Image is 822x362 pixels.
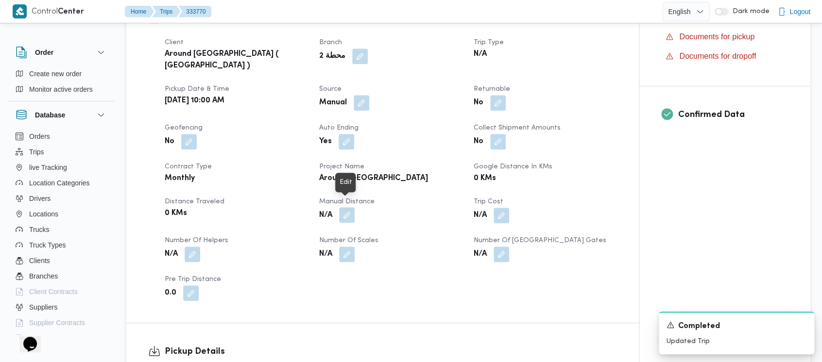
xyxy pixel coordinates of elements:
b: Monthly [165,173,195,184]
span: Client [165,39,184,46]
span: Geofencing [165,125,203,131]
span: Clients [29,255,50,266]
img: X8yXhbKr1z7QwAAAABJRU5ErkJggg== [13,4,27,18]
div: Notification [667,320,806,332]
b: 0 KMs [165,208,187,219]
span: Source [319,86,342,92]
span: Trip Type [474,39,504,46]
p: Updated Trip [667,336,806,346]
button: live Tracking [12,160,111,175]
span: Completed [678,321,720,332]
button: Documents for dropoff [662,49,788,64]
span: Documents for pickup [679,33,754,41]
b: N/A [165,248,178,260]
span: Pickup date & time [165,86,229,92]
b: 0.0 [165,287,176,299]
button: Supplier Contracts [12,315,111,330]
button: Branches [12,268,111,284]
button: Documents for pickup [662,29,788,45]
b: 0 KMs [474,173,496,184]
span: Contract Type [165,164,212,170]
span: Documents for dropoff [679,52,756,60]
b: No [474,136,483,148]
button: Client Contracts [12,284,111,299]
span: live Tracking [29,162,67,173]
button: Trips [12,144,111,160]
span: Collect Shipment Amounts [474,125,561,131]
span: Supplier Contracts [29,317,85,329]
b: Yes [319,136,332,148]
span: Number of Helpers [165,237,228,244]
span: Manual Distance [319,198,375,205]
b: N/A [474,210,487,221]
span: Truck Types [29,239,66,251]
h3: Pickup Details [165,345,617,358]
div: Database [8,129,115,339]
span: Locations [29,208,58,220]
b: N/A [319,210,332,221]
button: Order [16,47,107,58]
span: Dark mode [728,8,769,16]
span: Auto Ending [319,125,359,131]
button: Trips [152,6,180,17]
span: Project Name [319,164,364,170]
span: Distance Traveled [165,198,224,205]
span: Drivers [29,193,51,204]
button: Devices [12,330,111,346]
b: No [474,97,483,109]
span: Number of Scales [319,237,378,244]
b: [DATE] 10:00 AM [165,95,224,107]
button: Home [125,6,154,17]
button: Suppliers [12,299,111,315]
button: Clients [12,253,111,268]
button: Locations [12,206,111,222]
b: No [165,136,174,148]
span: Trip Cost [474,198,503,205]
h3: Database [35,109,65,121]
b: Around [GEOGRAPHIC_DATA] ( [GEOGRAPHIC_DATA] ) [165,49,306,72]
span: Pre Trip Distance [165,276,221,282]
b: محطة 2 [319,50,345,62]
div: Order [8,66,115,101]
button: Truck Types [12,237,111,253]
b: Manual [319,97,347,109]
span: Devices [29,332,53,344]
h3: Confirmed Data [678,108,788,121]
button: Create new order [12,66,111,82]
b: N/A [474,248,487,260]
span: Trucks [29,224,49,235]
button: Trucks [12,222,111,237]
span: Branch [319,39,342,46]
button: Orders [12,129,111,144]
span: Client Contracts [29,286,78,297]
div: Edit [339,177,352,188]
button: 333770 [178,6,211,17]
iframe: chat widget [10,323,41,352]
b: N/A [319,248,332,260]
span: Location Categories [29,177,90,189]
b: Around [GEOGRAPHIC_DATA] [319,173,428,184]
span: Create new order [29,68,82,80]
span: Documents for pickup [679,31,754,43]
span: Trips [29,146,44,158]
button: Location Categories [12,175,111,191]
span: Branches [29,270,58,282]
button: Drivers [12,191,111,206]
span: Logout [789,6,810,17]
span: Returnable [474,86,510,92]
span: Monitor active orders [29,83,93,95]
button: Database [16,109,107,121]
span: Documents for dropoff [679,50,756,62]
button: Monitor active orders [12,82,111,97]
h3: Order [35,47,53,58]
button: Logout [774,2,814,21]
span: Orders [29,131,50,142]
span: Google distance in KMs [474,164,552,170]
span: Suppliers [29,301,57,313]
b: N/A [474,49,487,60]
span: Number of [GEOGRAPHIC_DATA] Gates [474,237,606,244]
b: Center [58,8,84,16]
